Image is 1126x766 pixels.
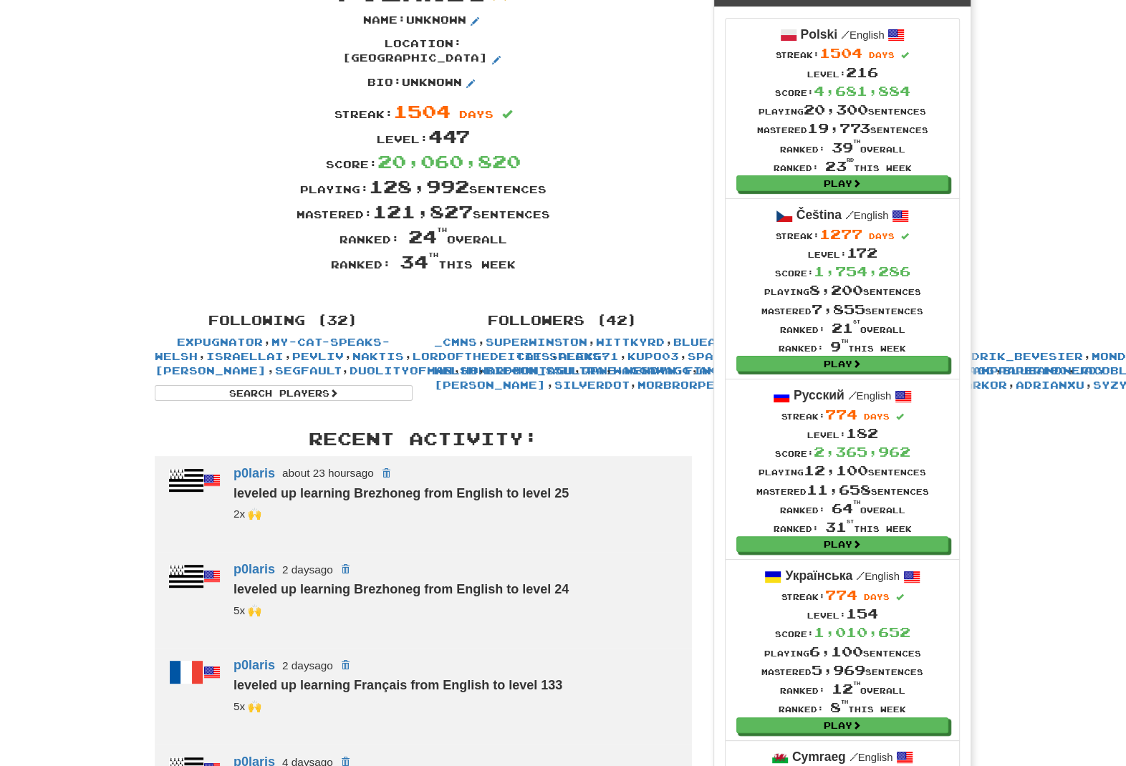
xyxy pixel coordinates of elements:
span: 12 [832,681,860,697]
span: Streak includes today. [896,413,904,421]
span: 20,060,820 [377,150,521,172]
small: English [850,752,893,763]
span: / [850,750,858,763]
span: 1504 [393,100,451,122]
iframe: X Post Button [372,281,420,296]
a: AmenAngelo [699,364,785,377]
strong: leveled up learning Brezhoneg from English to level 25 [234,486,569,500]
span: 12,100 [804,462,868,478]
span: 19,773 [807,120,870,136]
a: blueandnerdy [673,336,776,348]
a: WaggaWagg [613,364,690,377]
span: 216 [846,64,878,80]
div: Streak: [144,99,703,124]
div: Ranked: overall [756,499,929,518]
span: 1,010,652 [814,624,910,640]
div: Playing sentences [761,642,923,661]
sup: th [437,226,447,233]
span: 128,992 [369,175,469,197]
div: Level: [757,63,928,82]
a: DuolityOfMan [350,364,453,377]
div: Score: [761,623,923,641]
a: segfault [275,364,342,377]
span: 182 [846,425,878,441]
span: Streak includes today. [901,52,909,59]
span: Streak includes today. [901,233,909,241]
span: 21 [832,320,860,336]
a: Hendrik_Bevesier [945,350,1083,362]
a: Naktis [352,350,404,362]
h4: Followers (42) [434,314,692,328]
sup: th [853,139,860,144]
h4: Following (32) [155,314,413,328]
span: 20,300 [804,102,868,117]
span: 447 [428,125,470,147]
div: Ranked: this week [757,157,928,175]
small: English [845,210,889,221]
div: Playing sentences [756,461,929,480]
div: Streak: [757,44,928,62]
span: 23 [825,158,854,174]
div: Mastered: sentences [144,199,703,224]
sup: th [841,339,848,344]
small: 2 days ago [282,659,333,672]
span: 1277 [819,226,862,242]
strong: Cymraeg [792,750,846,764]
span: / [856,569,865,582]
div: Playing sentences [757,100,928,119]
a: Search Players [155,385,413,401]
span: 774 [825,587,857,603]
sup: th [853,500,860,505]
span: 172 [847,245,877,261]
span: Streak includes today. [896,593,904,601]
a: p0laris [234,658,275,672]
a: superwinston [486,336,587,348]
a: israellai [206,350,284,362]
span: 8 [830,699,848,715]
div: Ranked: this week [756,518,929,536]
small: English [856,571,900,582]
strong: Čeština [797,208,842,222]
a: [PERSON_NAME] [434,379,546,391]
div: Ranked: this week [761,337,923,356]
a: Play [736,356,948,372]
span: 1,754,286 [814,263,910,279]
small: English [847,390,891,402]
small: segfault<br />superwinston<br />_cmns<br />kupo03<br />19cupsofcoffee [234,604,261,616]
span: days [864,412,890,421]
sup: th [841,699,848,704]
div: Playing sentences [761,281,923,299]
span: days [869,50,895,59]
div: Ranked: overall [761,679,923,698]
div: Ranked: this week [144,249,703,274]
span: days [864,592,890,601]
div: Streak: [756,405,929,424]
span: 11,658 [807,482,871,498]
small: about 23 hours ago [282,467,374,479]
span: 774 [825,407,857,422]
p: Bio : Unknown [367,75,479,92]
a: Wittkyrd [596,336,665,348]
span: 154 [846,606,878,621]
span: 7,855 [812,301,865,317]
div: Ranked: overall [761,319,923,337]
a: morbrorper [637,379,723,391]
div: Streak: [761,225,923,243]
small: 2 days ago [282,563,333,576]
span: / [847,389,856,402]
a: pevliv [292,350,344,362]
a: SilverDot [554,379,630,391]
span: 1504 [819,45,862,61]
div: Ranked: overall [144,224,703,249]
span: 39 [832,140,860,155]
a: Play [736,717,948,733]
small: English [841,29,885,41]
div: , , , , , , , , , , , , , , , , , , , , , , , , , , , , , , , [144,306,423,401]
a: bifcon_85ultra [486,364,605,377]
span: 5,969 [812,662,865,678]
span: 8,200 [809,282,863,298]
span: 6,100 [809,644,863,659]
div: Ranked: this week [761,698,923,717]
a: Expugnator [177,336,263,348]
div: Mastered sentences [756,480,929,499]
